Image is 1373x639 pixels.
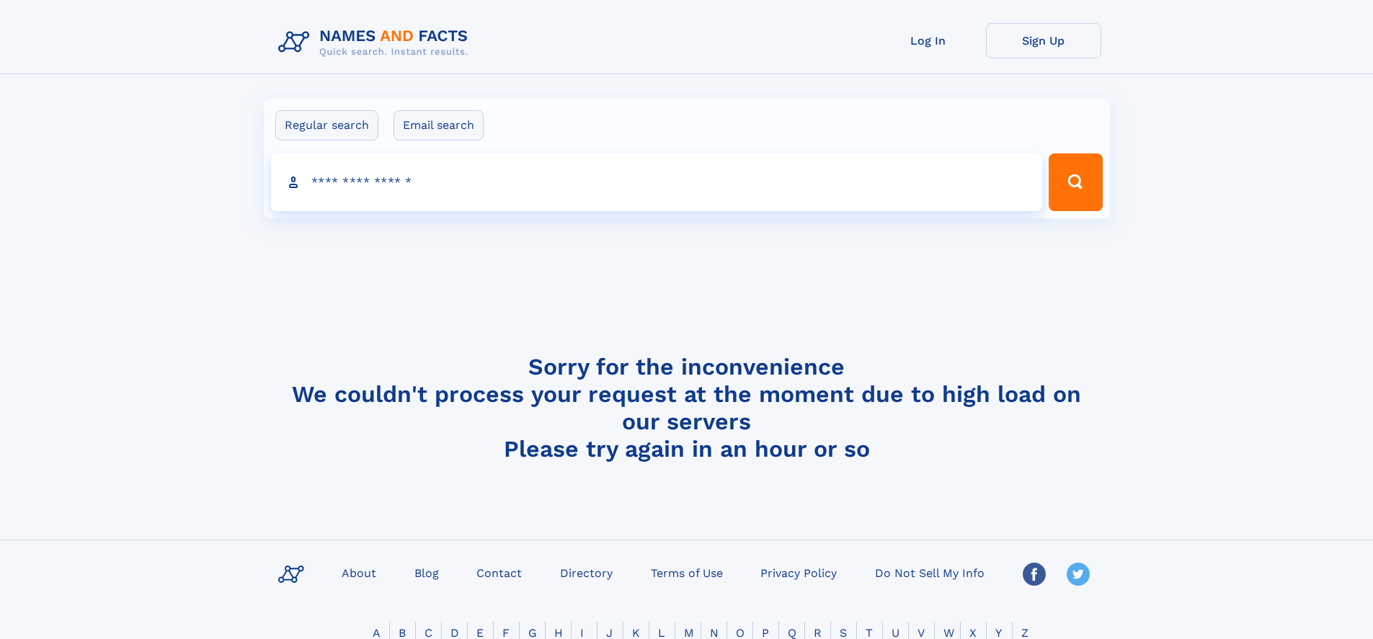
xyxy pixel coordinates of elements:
a: Log In [871,23,986,58]
img: Logo Names and Facts [272,23,480,62]
input: search input [271,153,1043,211]
a: About [336,562,382,583]
a: Terms of Use [645,562,729,583]
img: Twitter [1067,563,1090,586]
label: Regular search [275,110,378,140]
h4: Sorry for the inconvenience We couldn't process your request at the moment due to high load on ou... [272,353,1101,463]
img: Facebook [1023,563,1046,586]
a: Do Not Sell My Info [869,562,990,583]
a: Blog [409,562,445,583]
button: Search Button [1049,153,1102,211]
label: Email search [394,110,484,140]
a: Contact [471,562,528,583]
a: Directory [554,562,618,583]
a: Privacy Policy [755,562,843,583]
a: Sign Up [986,23,1101,58]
